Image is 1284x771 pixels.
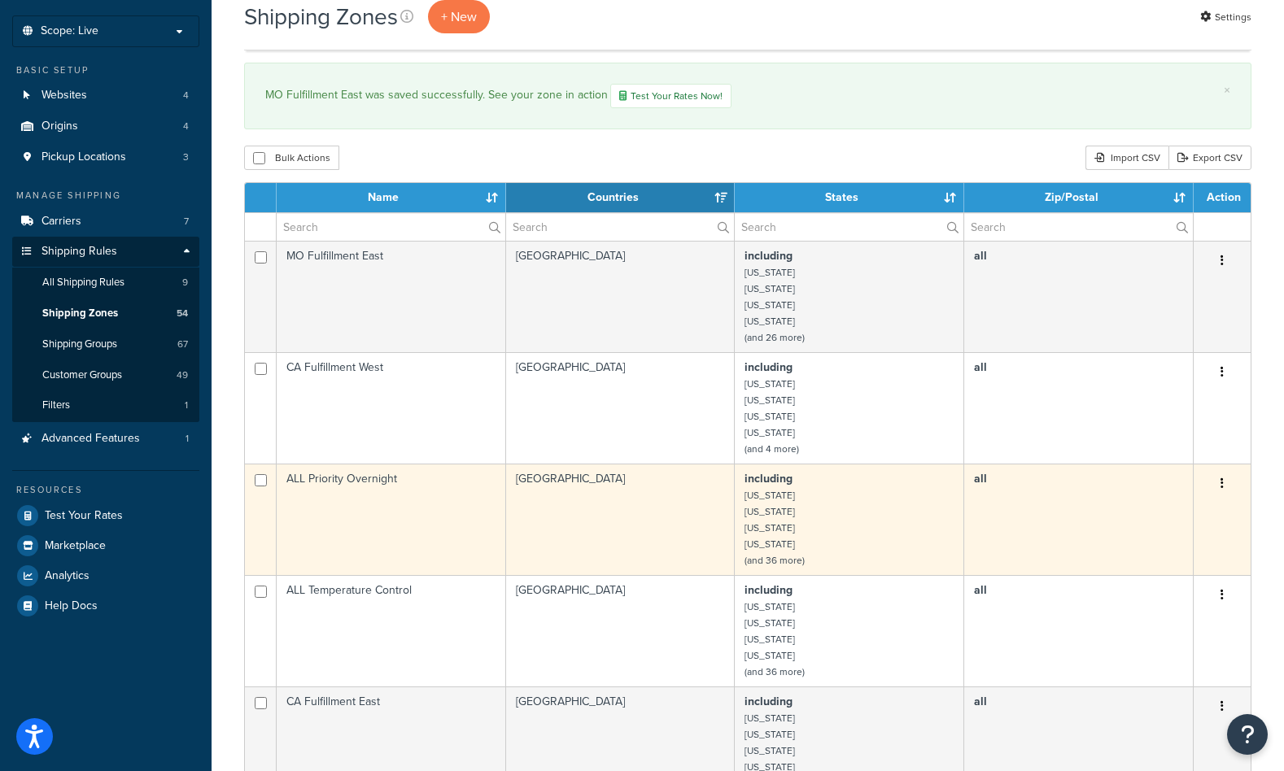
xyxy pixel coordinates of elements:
span: 4 [183,120,189,133]
a: Origins 4 [12,111,199,142]
li: Origins [12,111,199,142]
li: Filters [12,390,199,420]
a: Websites 4 [12,81,199,111]
td: [GEOGRAPHIC_DATA] [506,352,736,464]
th: Zip/Postal: activate to sort column ascending [964,183,1194,212]
small: [US_STATE] [745,425,795,440]
b: including [745,470,793,487]
a: Carriers 7 [12,207,199,237]
small: [US_STATE] [745,648,795,663]
b: including [745,693,793,710]
small: [US_STATE] [745,409,795,424]
small: [US_STATE] [745,616,795,630]
h1: Shipping Zones [244,1,398,33]
a: Customer Groups 49 [12,360,199,390]
div: Basic Setup [12,63,199,77]
span: 4 [183,89,189,102]
small: (and 36 more) [745,664,805,679]
a: Shipping Rules [12,237,199,267]
small: [US_STATE] [745,743,795,758]
span: Carriers [41,215,81,229]
span: Shipping Zones [42,307,118,320]
th: Countries: activate to sort column ascending [506,183,736,212]
li: All Shipping Rules [12,268,199,298]
small: [US_STATE] [745,599,795,614]
b: all [974,693,987,710]
th: States: activate to sort column ascending [735,183,964,212]
span: Filters [42,399,70,412]
div: Import CSV [1085,146,1168,170]
li: Shipping Rules [12,237,199,422]
small: [US_STATE] [745,711,795,725]
span: Shipping Groups [42,338,117,351]
b: including [745,359,793,376]
a: Shipping Groups 67 [12,329,199,359]
span: + New [441,7,477,26]
span: Customer Groups [42,368,122,382]
input: Search [506,213,735,241]
small: [US_STATE] [745,488,795,503]
a: Pickup Locations 3 [12,142,199,172]
li: Customer Groups [12,360,199,390]
span: Origins [41,120,78,133]
small: [US_STATE] [745,281,795,296]
span: Marketplace [45,539,106,553]
input: Search [964,213,1193,241]
small: [US_STATE] [745,521,795,535]
a: Export CSV [1168,146,1251,170]
li: Help Docs [12,591,199,621]
small: [US_STATE] [745,632,795,647]
a: Settings [1200,6,1251,28]
span: Pickup Locations [41,150,126,164]
li: Shipping Zones [12,298,199,329]
span: Test Your Rates [45,509,123,523]
small: (and 4 more) [745,442,799,456]
td: MO Fulfillment East [277,241,506,352]
th: Name: activate to sort column ascending [277,183,506,212]
b: including [745,247,793,264]
span: Help Docs [45,599,98,613]
td: [GEOGRAPHIC_DATA] [506,241,736,352]
td: [GEOGRAPHIC_DATA] [506,464,736,575]
div: MO Fulfillment East was saved successfully. See your zone in action [265,84,1230,108]
small: [US_STATE] [745,727,795,742]
td: [GEOGRAPHIC_DATA] [506,575,736,686]
span: 1 [186,432,189,446]
input: Search [277,213,505,241]
td: CA Fulfillment West [277,352,506,464]
a: Shipping Zones 54 [12,298,199,329]
small: [US_STATE] [745,537,795,551]
span: Scope: Live [41,24,98,38]
div: Manage Shipping [12,189,199,203]
small: [US_STATE] [745,377,795,391]
small: [US_STATE] [745,265,795,280]
b: including [745,582,793,599]
input: Search [735,213,963,241]
li: Carriers [12,207,199,237]
li: Shipping Groups [12,329,199,359]
small: [US_STATE] [745,298,795,312]
span: 49 [177,368,188,382]
b: all [974,247,987,264]
td: ALL Priority Overnight [277,464,506,575]
span: Shipping Rules [41,245,117,259]
a: All Shipping Rules 9 [12,268,199,298]
span: Advanced Features [41,432,140,446]
span: 54 [177,307,188,320]
b: all [974,359,987,376]
span: Analytics [45,569,90,583]
a: Marketplace [12,531,199,560]
th: Action [1194,183,1251,212]
b: all [974,470,987,487]
span: 67 [177,338,188,351]
div: Resources [12,483,199,497]
a: Filters 1 [12,390,199,420]
li: Pickup Locations [12,142,199,172]
a: Analytics [12,561,199,590]
a: × [1224,84,1230,97]
button: Bulk Actions [244,146,339,170]
span: All Shipping Rules [42,276,124,290]
small: [US_STATE] [745,314,795,329]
